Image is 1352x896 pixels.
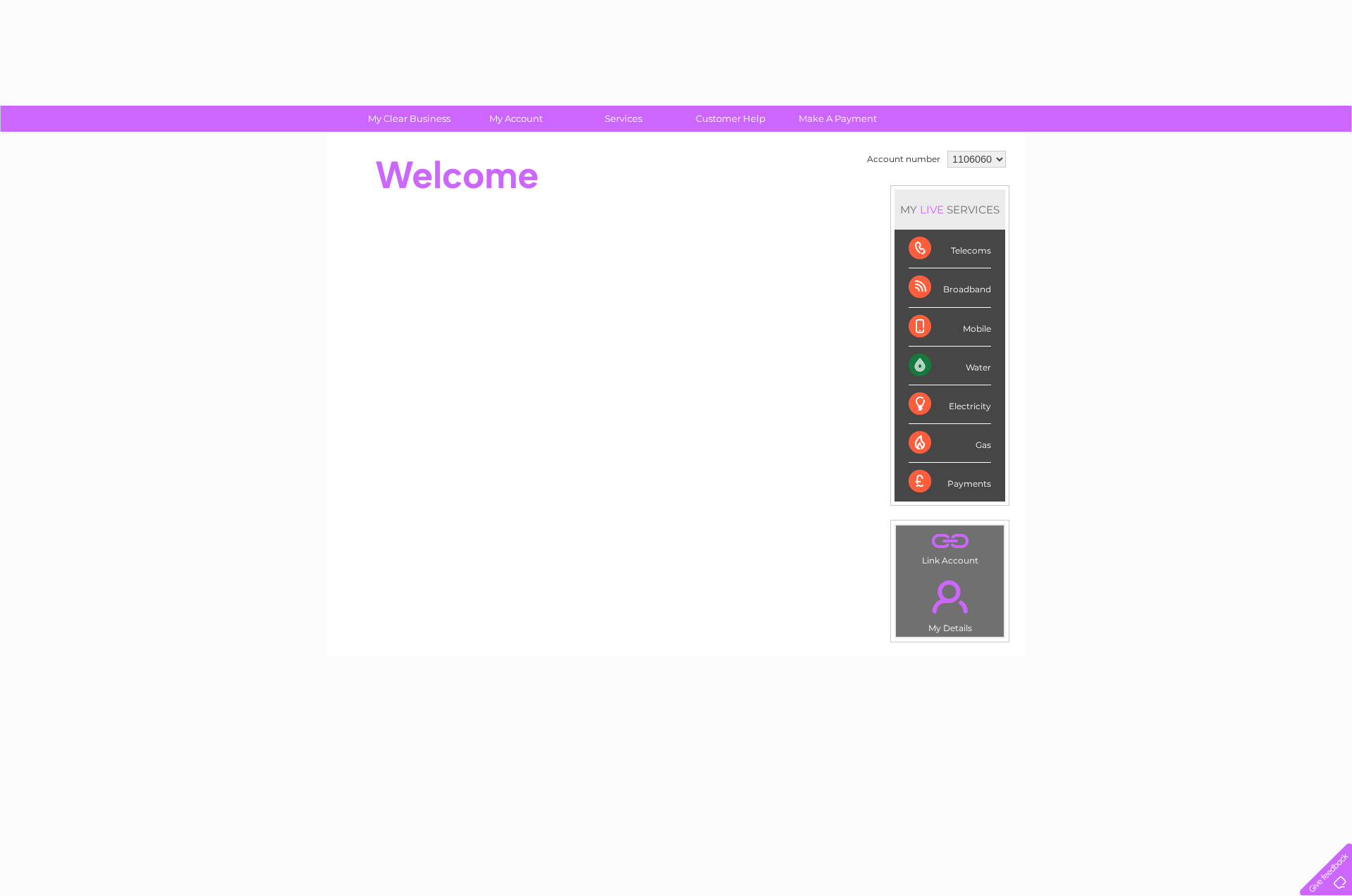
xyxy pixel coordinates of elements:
[672,106,789,132] a: Customer Help
[565,106,682,132] a: Services
[899,529,1000,554] a: .
[909,347,991,385] div: Water
[909,424,991,463] div: Gas
[909,385,991,424] div: Electricity
[458,106,574,132] a: My Account
[909,230,991,268] div: Telecoms
[895,525,1004,569] td: Link Account
[780,106,896,132] a: Make A Payment
[895,568,1004,637] td: My Details
[909,463,991,501] div: Payments
[895,189,1005,230] div: MY SERVICES
[917,203,947,216] div: LIVE
[351,106,467,132] a: My Clear Business
[864,147,944,171] td: Account number
[899,572,1000,621] a: .
[909,308,991,347] div: Mobile
[909,268,991,307] div: Broadband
